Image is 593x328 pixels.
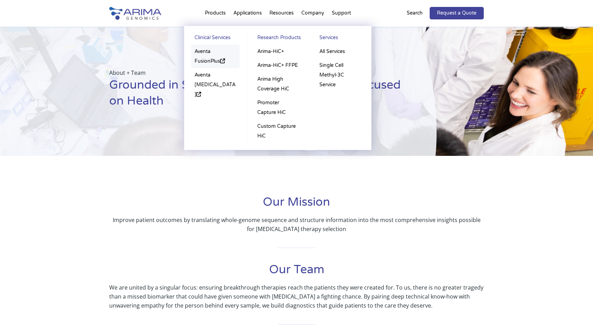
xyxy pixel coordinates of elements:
a: Single Cell Methyl-3C Service [316,59,364,92]
a: Services [316,33,364,45]
a: Aventa [MEDICAL_DATA] [191,68,240,101]
p: About + Team [109,68,402,77]
a: Aventa FusionPlus [191,45,240,68]
a: Request a Quote [430,7,484,19]
a: Research Products [254,33,302,45]
a: Promoter Capture HiC [254,96,302,119]
h1: Grounded in Science, Driven by Innovation, Focused on Health [109,77,402,114]
p: Search [407,9,423,18]
a: Clinical Services [191,33,240,45]
a: Arima-HiC+ [254,45,302,59]
h1: Our Mission [109,194,484,215]
a: Arima-HiC+ FFPE [254,59,302,72]
h1: Our Team [109,262,484,283]
p: Improve patient outcomes by translating whole-genome sequence and structure information into the ... [109,215,484,233]
p: We are united by a singular focus: ensuring breakthrough therapies reach the patients they were c... [109,283,484,310]
a: All Services [316,45,364,59]
img: Arima-Genomics-logo [109,7,161,20]
a: Custom Capture HiC [254,119,302,143]
a: Arima High Coverage HiC [254,72,302,96]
